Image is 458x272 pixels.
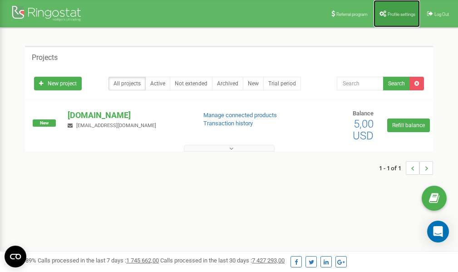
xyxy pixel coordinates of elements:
[383,77,410,90] button: Search
[76,123,156,129] span: [EMAIL_ADDRESS][DOMAIN_NAME]
[353,118,374,142] span: 5,00 USD
[145,77,170,90] a: Active
[263,77,301,90] a: Trial period
[353,110,374,117] span: Balance
[252,257,285,264] u: 7 427 293,00
[32,54,58,62] h5: Projects
[379,152,433,184] nav: ...
[160,257,285,264] span: Calls processed in the last 30 days :
[434,12,449,17] span: Log Out
[108,77,146,90] a: All projects
[243,77,264,90] a: New
[427,221,449,242] div: Open Intercom Messenger
[203,112,277,119] a: Manage connected products
[379,161,406,175] span: 1 - 1 of 1
[388,12,415,17] span: Profile settings
[33,119,56,127] span: New
[203,120,253,127] a: Transaction history
[68,109,188,121] p: [DOMAIN_NAME]
[34,77,82,90] a: New project
[336,12,368,17] span: Referral program
[212,77,243,90] a: Archived
[387,119,430,132] a: Refill balance
[38,257,159,264] span: Calls processed in the last 7 days :
[5,246,26,267] button: Open CMP widget
[126,257,159,264] u: 1 745 662,00
[170,77,212,90] a: Not extended
[337,77,384,90] input: Search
